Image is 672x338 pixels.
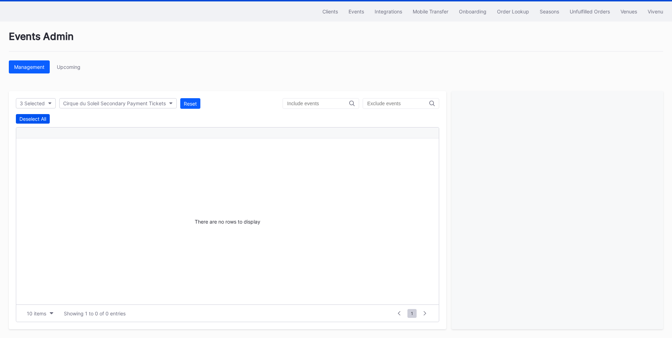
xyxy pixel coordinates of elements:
[407,5,454,18] button: Mobile Transfer
[620,8,637,14] div: Venues
[317,5,343,18] button: Clients
[454,5,492,18] button: Onboarding
[322,8,338,14] div: Clients
[540,8,559,14] div: Seasons
[367,101,429,106] input: Exclude events
[413,8,448,14] div: Mobile Transfer
[180,98,200,109] button: Reset
[59,98,177,108] button: Cirque du Soleil Secondary Payment Tickets
[16,114,50,124] button: Deselect All
[492,5,534,18] button: Order Lookup
[20,100,45,106] div: 3 Selected
[27,310,46,316] div: 10 items
[184,101,197,107] div: Reset
[375,8,402,14] div: Integrations
[9,30,663,52] div: Events Admin
[570,8,610,14] div: Unfulfilled Orders
[459,8,486,14] div: Onboarding
[615,5,642,18] button: Venues
[407,309,417,318] span: 1
[534,5,564,18] button: Seasons
[564,5,615,18] button: Unfulfilled Orders
[642,5,668,18] button: Vivenu
[63,100,166,106] div: Cirque du Soleil Secondary Payment Tickets
[23,309,57,318] button: 10 items
[349,8,364,14] div: Events
[287,101,349,106] input: Include events
[497,8,529,14] div: Order Lookup
[57,64,80,70] div: Upcoming
[14,64,44,70] div: Management
[343,5,369,18] button: Events
[16,138,439,304] div: There are no rows to display
[369,5,407,18] button: Integrations
[648,8,663,14] div: Vivenu
[64,310,126,316] div: Showing 1 to 0 of 0 entries
[19,116,46,122] div: Deselect All
[9,60,50,73] button: Management
[52,60,86,73] button: Upcoming
[16,98,56,108] button: 3 Selected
